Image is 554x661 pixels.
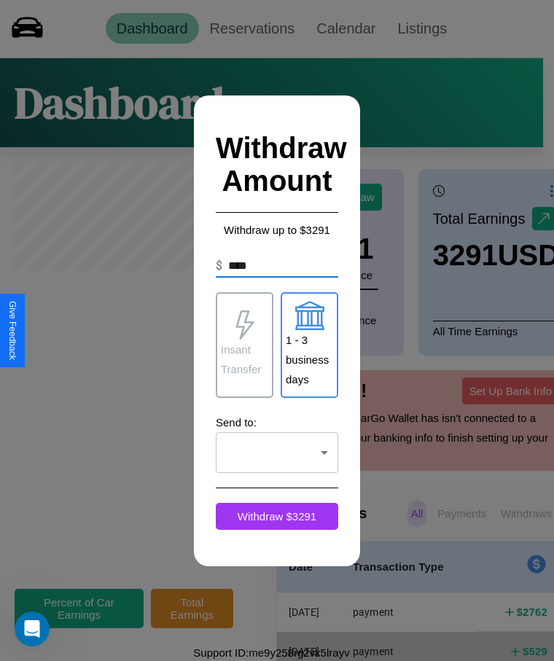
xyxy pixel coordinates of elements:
p: Send to: [216,412,338,432]
p: $ [216,257,222,275]
h2: Withdraw Amount [216,117,338,213]
button: Withdraw $3291 [216,503,338,530]
p: Insant Transfer [221,340,268,379]
p: Withdraw up to $ 3291 [216,220,338,240]
div: Give Feedback [7,301,17,360]
iframe: Intercom live chat [15,611,50,646]
p: 1 - 3 business days [286,330,333,389]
